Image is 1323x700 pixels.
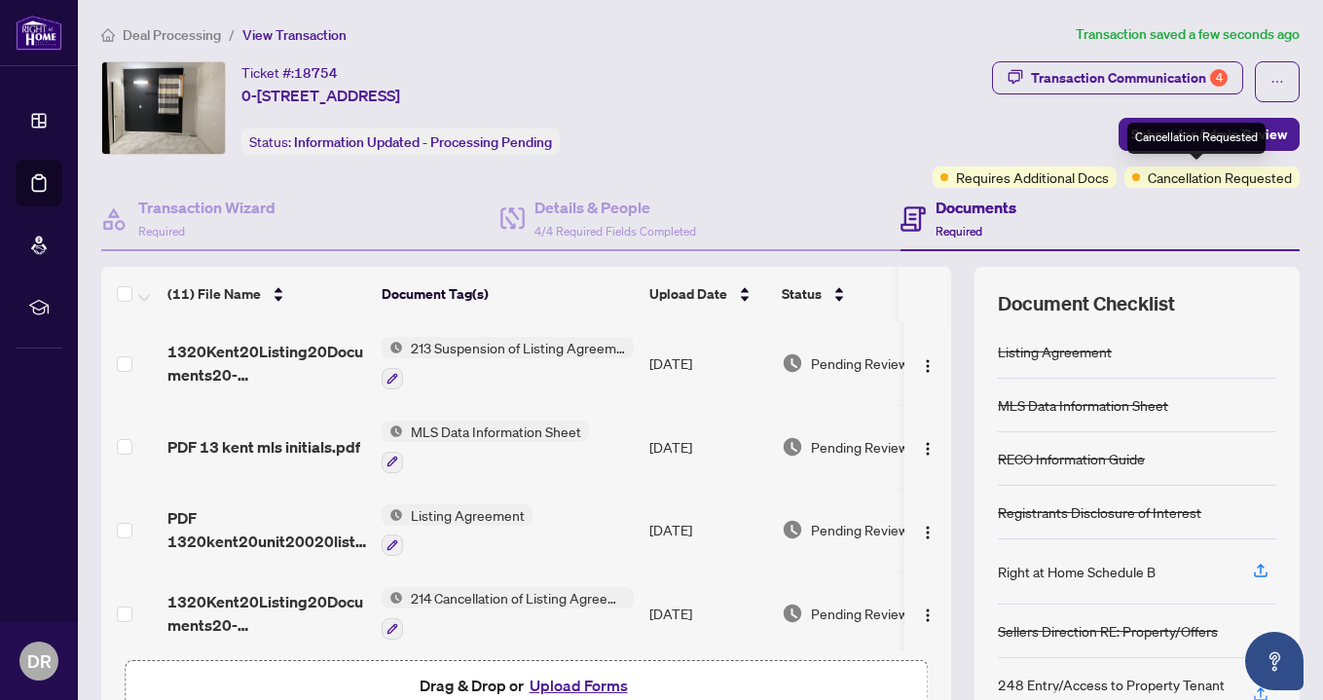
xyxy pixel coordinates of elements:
img: Status Icon [382,421,403,442]
img: Logo [920,525,936,540]
span: 214 Cancellation of Listing Agreement - Authority to Offer for Lease [403,587,634,608]
div: Ticket #: [241,61,338,84]
td: [DATE] [642,405,774,489]
div: Right at Home Schedule B [998,561,1156,582]
div: Status: [241,129,560,155]
button: Status IconMLS Data Information Sheet [382,421,589,473]
div: Registrants Disclosure of Interest [998,501,1201,523]
button: Status Icon214 Cancellation of Listing Agreement - Authority to Offer for Lease [382,587,634,640]
img: Document Status [782,603,803,624]
img: Status Icon [382,337,403,358]
button: Logo [912,598,943,629]
span: Upload Date [649,283,727,305]
span: Submit for Admin Review [1131,119,1287,150]
span: 0-[STREET_ADDRESS] [241,84,400,107]
span: Pending Review [811,436,908,458]
button: Logo [912,348,943,379]
span: DR [27,647,52,675]
span: PDF 13 kent mls initials.pdf [167,435,360,459]
span: Requires Additional Docs [956,166,1109,188]
span: Pending Review [811,603,908,624]
button: Upload Forms [524,673,634,698]
td: [DATE] [642,489,774,572]
h4: Documents [936,196,1016,219]
button: Open asap [1245,632,1304,690]
span: 1320Kent20Listing20Documents20-2028Ontario292021320-20Suspension20of20Listing20Agreement2020Autho... [167,340,366,387]
span: Listing Agreement [403,504,533,526]
img: Logo [920,441,936,457]
span: Drag & Drop or [420,673,634,698]
span: Pending Review [811,352,908,374]
img: Logo [920,358,936,374]
img: Status Icon [382,504,403,526]
div: 4 [1210,69,1228,87]
div: Sellers Direction RE: Property/Offers [998,620,1218,642]
div: Transaction Communication [1031,62,1228,93]
td: [DATE] [642,321,774,405]
button: Transaction Communication4 [992,61,1243,94]
div: Cancellation Requested [1127,123,1266,154]
span: home [101,28,115,42]
td: [DATE] [642,571,774,655]
img: IMG-X11893959_1.jpg [102,62,225,154]
span: Deal Processing [123,26,221,44]
button: Status IconListing Agreement [382,504,533,557]
span: Information Updated - Processing Pending [294,133,552,151]
button: Logo [912,514,943,545]
span: Status [782,283,822,305]
span: Required [936,224,982,239]
span: Required [138,224,185,239]
span: MLS Data Information Sheet [403,421,589,442]
span: (11) File Name [167,283,261,305]
article: Transaction saved a few seconds ago [1076,23,1300,46]
span: PDF 1320kent20unit20020listing20agreement.pdf [167,506,366,553]
th: Status [774,267,939,321]
span: ellipsis [1270,75,1284,89]
h4: Details & People [534,196,696,219]
button: Submit for Admin Review [1119,118,1300,151]
span: Document Checklist [998,290,1175,317]
span: 4/4 Required Fields Completed [534,224,696,239]
img: Status Icon [382,587,403,608]
button: Logo [912,431,943,462]
div: Listing Agreement [998,341,1112,362]
th: Document Tag(s) [374,267,642,321]
th: (11) File Name [160,267,374,321]
span: 18754 [294,64,338,82]
th: Upload Date [642,267,774,321]
button: Status Icon213 Suspension of Listing Agreement - Authority to Offer for Lease [382,337,634,389]
img: Document Status [782,519,803,540]
li: / [229,23,235,46]
div: MLS Data Information Sheet [998,394,1168,416]
span: Pending Review [811,519,908,540]
img: Logo [920,608,936,623]
div: RECO Information Guide [998,448,1145,469]
img: logo [16,15,62,51]
span: 1320Kent20Listing20Documents20-2028Ontario292021420-20Cancellation20of20Listing20Agreement2020Aut... [167,590,366,637]
span: 213 Suspension of Listing Agreement - Authority to Offer for Lease [403,337,634,358]
span: Cancellation Requested [1148,166,1292,188]
img: Document Status [782,436,803,458]
span: View Transaction [242,26,347,44]
img: Document Status [782,352,803,374]
h4: Transaction Wizard [138,196,276,219]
